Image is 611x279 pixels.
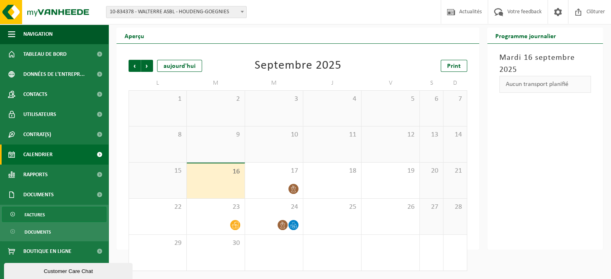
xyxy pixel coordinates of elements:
[133,203,182,212] span: 22
[23,185,54,205] span: Documents
[129,60,141,72] span: Précédent
[191,203,241,212] span: 23
[191,239,241,248] span: 30
[448,167,463,175] span: 21
[23,64,85,84] span: Données de l'entrepr...
[191,167,241,176] span: 16
[499,52,591,76] h3: Mardi 16 septembre 2025
[133,239,182,248] span: 29
[191,95,241,104] span: 2
[441,60,467,72] a: Print
[249,130,299,139] span: 10
[106,6,246,18] span: 10-834378 - WALTERRE ASBL - HOUDENG-GOEGNIES
[499,76,591,93] div: Aucun transport planifié
[23,104,56,124] span: Utilisateurs
[448,203,463,212] span: 28
[307,130,357,139] span: 11
[249,203,299,212] span: 24
[255,60,341,72] div: Septembre 2025
[23,145,53,165] span: Calendrier
[420,76,443,90] td: S
[23,24,53,44] span: Navigation
[303,76,362,90] td: J
[23,84,47,104] span: Contacts
[23,44,67,64] span: Tableau de bord
[487,28,564,43] h2: Programme journalier
[249,167,299,175] span: 17
[448,95,463,104] span: 7
[141,60,153,72] span: Suivant
[133,95,182,104] span: 1
[187,76,245,90] td: M
[129,76,187,90] td: L
[366,130,415,139] span: 12
[366,95,415,104] span: 5
[307,167,357,175] span: 18
[424,167,439,175] span: 20
[106,6,247,18] span: 10-834378 - WALTERRE ASBL - HOUDENG-GOEGNIES
[133,167,182,175] span: 15
[249,95,299,104] span: 3
[116,28,152,43] h2: Aperçu
[133,130,182,139] span: 8
[23,241,72,261] span: Boutique en ligne
[2,207,106,222] a: Factures
[362,76,420,90] td: V
[307,95,357,104] span: 4
[157,60,202,72] div: aujourd'hui
[25,207,45,222] span: Factures
[307,203,357,212] span: 25
[2,224,106,239] a: Documents
[424,130,439,139] span: 13
[25,224,51,240] span: Documents
[443,76,467,90] td: D
[366,203,415,212] span: 26
[23,124,51,145] span: Contrat(s)
[448,130,463,139] span: 14
[245,76,303,90] td: M
[366,167,415,175] span: 19
[447,63,461,69] span: Print
[424,95,439,104] span: 6
[23,165,48,185] span: Rapports
[4,261,134,279] iframe: chat widget
[191,130,241,139] span: 9
[424,203,439,212] span: 27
